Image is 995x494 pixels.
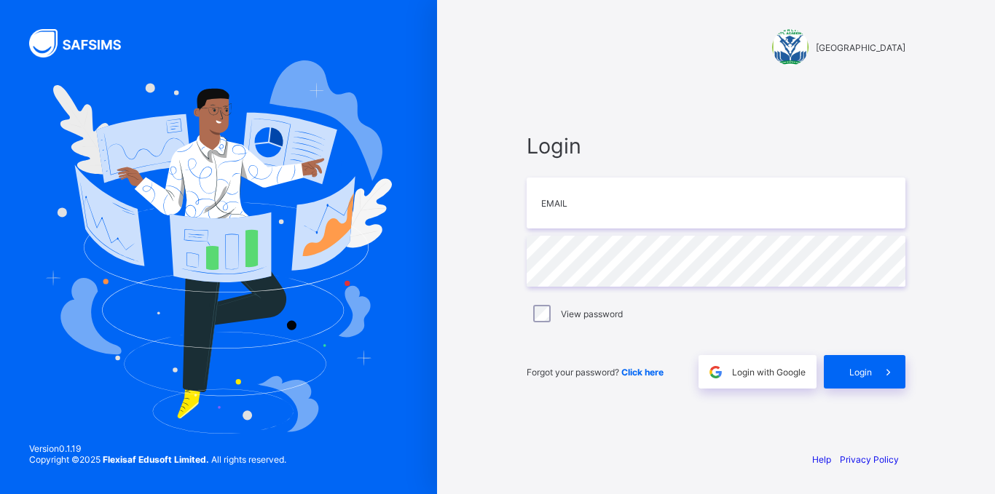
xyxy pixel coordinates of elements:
[527,133,905,159] span: Login
[527,367,664,378] span: Forgot your password?
[840,454,899,465] a: Privacy Policy
[732,367,806,378] span: Login with Google
[45,60,392,433] img: Hero Image
[29,443,286,454] span: Version 0.1.19
[849,367,872,378] span: Login
[561,308,623,319] label: View password
[621,367,664,378] a: Click here
[812,454,831,465] a: Help
[29,29,138,57] img: SAFSIMS Logo
[707,364,724,381] img: google.396cfc9801f0270233282035f929180a.svg
[816,42,905,53] span: [GEOGRAPHIC_DATA]
[103,454,209,465] strong: Flexisaf Edusoft Limited.
[29,454,286,465] span: Copyright © 2025 All rights reserved.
